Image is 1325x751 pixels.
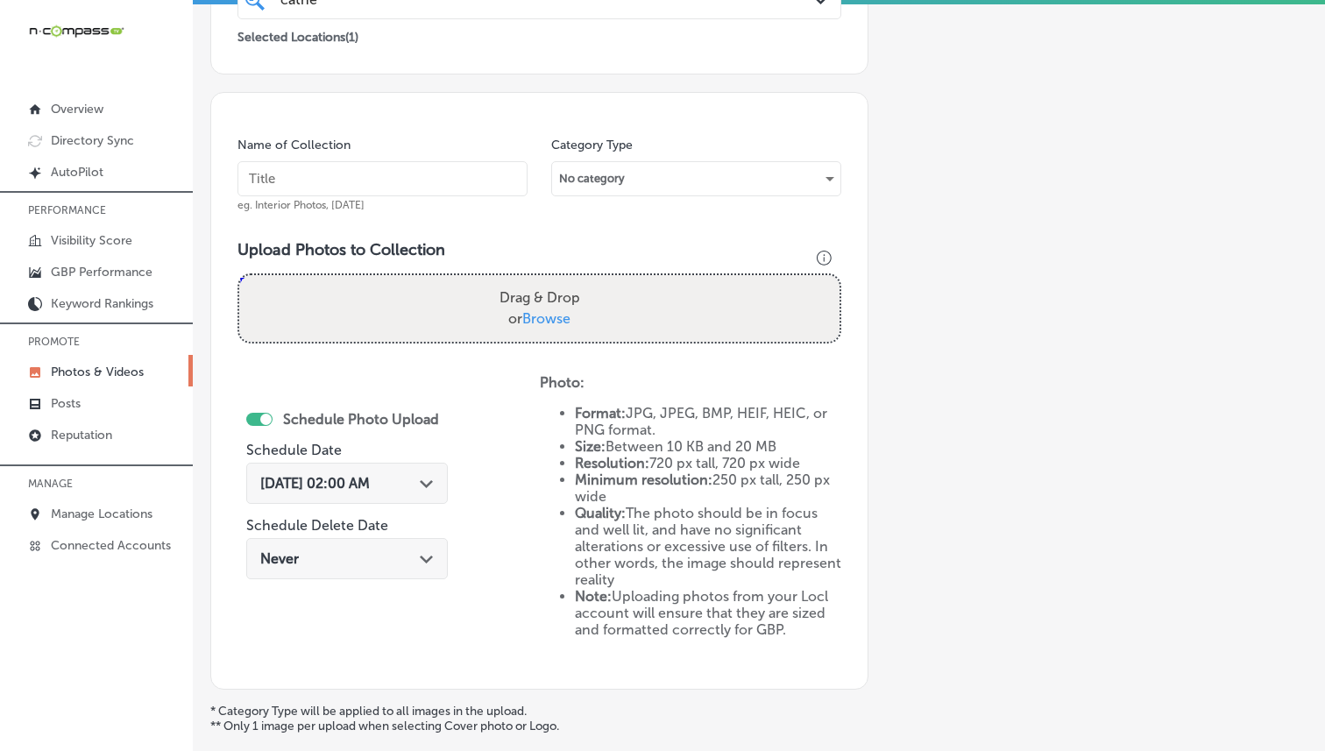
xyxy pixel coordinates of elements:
p: Selected Locations ( 1 ) [237,23,358,45]
p: Connected Accounts [51,538,171,553]
p: Reputation [51,428,112,443]
label: Drag & Drop or [492,280,587,337]
strong: Photo: [540,374,585,391]
p: Posts [51,396,81,411]
label: Schedule Delete Date [246,517,388,534]
p: Manage Locations [51,507,152,521]
label: Name of Collection [237,138,351,152]
label: Schedule Photo Upload [283,411,439,428]
strong: Size: [575,438,606,455]
li: Uploading photos from your Locl account will ensure that they are sized and formatted correctly f... [575,588,842,638]
span: Never [260,550,299,567]
span: [DATE] 02:00 AM [260,475,370,492]
p: GBP Performance [51,265,152,280]
strong: Format: [575,405,626,422]
label: Schedule Date [246,442,342,458]
p: Directory Sync [51,133,134,148]
li: JPG, JPEG, BMP, HEIF, HEIC, or PNG format. [575,405,842,438]
p: AutoPilot [51,165,103,180]
li: 720 px tall, 720 px wide [575,455,842,471]
p: Keyword Rankings [51,296,153,311]
strong: Resolution: [575,455,649,471]
label: Category Type [551,138,633,152]
p: Visibility Score [51,233,132,248]
p: Overview [51,102,103,117]
h3: Upload Photos to Collection [237,240,841,259]
span: eg. Interior Photos, [DATE] [237,199,365,211]
div: No category [552,165,840,193]
input: Title [237,161,528,196]
p: * Category Type will be applied to all images in the upload. ** Only 1 image per upload when sele... [210,704,1307,733]
li: Between 10 KB and 20 MB [575,438,842,455]
strong: Note: [575,588,612,605]
span: Browse [522,310,570,327]
li: The photo should be in focus and well lit, and have no significant alterations or excessive use o... [575,505,842,588]
strong: Minimum resolution: [575,471,712,488]
strong: Quality: [575,505,626,521]
img: 660ab0bf-5cc7-4cb8-ba1c-48b5ae0f18e60NCTV_CLogo_TV_Black_-500x88.png [28,23,124,39]
p: Photos & Videos [51,365,144,379]
li: 250 px tall, 250 px wide [575,471,842,505]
